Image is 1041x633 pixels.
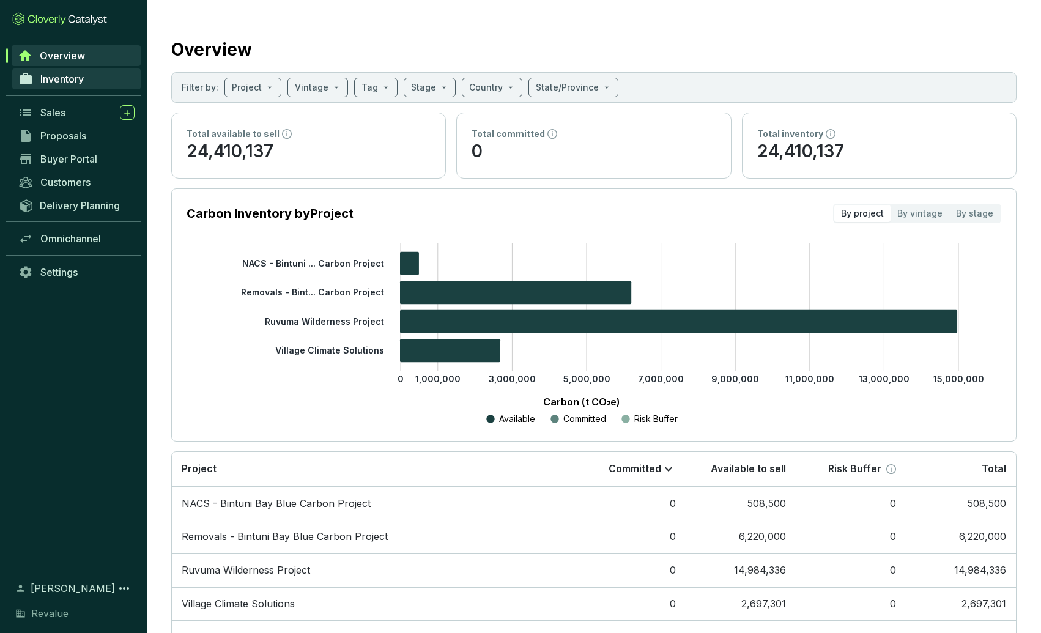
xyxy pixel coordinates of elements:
p: Total committed [472,128,545,140]
p: 24,410,137 [757,140,1001,163]
tspan: Ruvuma Wilderness Project [265,316,384,327]
span: Sales [40,106,65,119]
span: Settings [40,266,78,278]
td: Removals - Bintuni Bay Blue Carbon Project [172,520,576,553]
tspan: 11,000,000 [785,374,834,384]
p: Total available to sell [187,128,280,140]
td: 14,984,336 [906,553,1016,587]
td: 0 [576,587,686,621]
p: Risk Buffer [634,413,678,425]
p: Total inventory [757,128,823,140]
th: Total [906,452,1016,487]
p: Carbon (t CO₂e) [205,394,958,409]
div: segmented control [833,204,1001,223]
a: Overview [12,45,141,66]
a: Inventory [12,68,141,89]
span: Delivery Planning [40,199,120,212]
div: By stage [949,205,1000,222]
h2: Overview [171,37,252,62]
td: NACS - Bintuni Bay Blue Carbon Project [172,487,576,520]
p: Committed [609,462,661,476]
td: 2,697,301 [906,587,1016,621]
tspan: 7,000,000 [638,374,684,384]
div: By project [834,205,891,222]
a: Buyer Portal [12,149,141,169]
tspan: Village Climate Solutions [275,345,384,355]
tspan: 15,000,000 [933,374,984,384]
th: Project [172,452,576,487]
span: Buyer Portal [40,153,97,165]
tspan: Removals - Bint... Carbon Project [241,287,384,297]
span: [PERSON_NAME] [31,581,115,596]
td: 2,697,301 [686,587,796,621]
p: Risk Buffer [828,462,881,476]
td: 6,220,000 [906,520,1016,553]
a: Proposals [12,125,141,146]
a: Sales [12,102,141,123]
td: 508,500 [906,487,1016,520]
tspan: NACS - Bintuni ... Carbon Project [242,258,384,268]
tspan: 0 [398,374,404,384]
span: Omnichannel [40,232,101,245]
a: Settings [12,262,141,283]
p: Carbon Inventory by Project [187,205,354,222]
td: 0 [796,587,906,621]
tspan: 13,000,000 [859,374,909,384]
td: 0 [796,553,906,587]
p: Filter by: [182,81,218,94]
td: Ruvuma Wilderness Project [172,553,576,587]
tspan: 9,000,000 [711,374,759,384]
a: Delivery Planning [12,195,141,215]
td: 0 [576,487,686,520]
td: 0 [576,520,686,553]
tspan: 5,000,000 [563,374,610,384]
p: Available [499,413,535,425]
tspan: 3,000,000 [489,374,536,384]
span: Inventory [40,73,84,85]
th: Available to sell [686,452,796,487]
div: By vintage [891,205,949,222]
p: 0 [472,140,716,163]
span: Proposals [40,130,86,142]
td: 508,500 [686,487,796,520]
span: Revalue [31,606,69,621]
a: Omnichannel [12,228,141,249]
td: 6,220,000 [686,520,796,553]
td: 14,984,336 [686,553,796,587]
a: Customers [12,172,141,193]
span: Customers [40,176,91,188]
tspan: 1,000,000 [415,374,461,384]
span: Overview [40,50,85,62]
td: 0 [576,553,686,587]
p: Committed [563,413,606,425]
td: 0 [796,520,906,553]
td: 0 [796,487,906,520]
td: Village Climate Solutions [172,587,576,621]
p: 24,410,137 [187,140,431,163]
